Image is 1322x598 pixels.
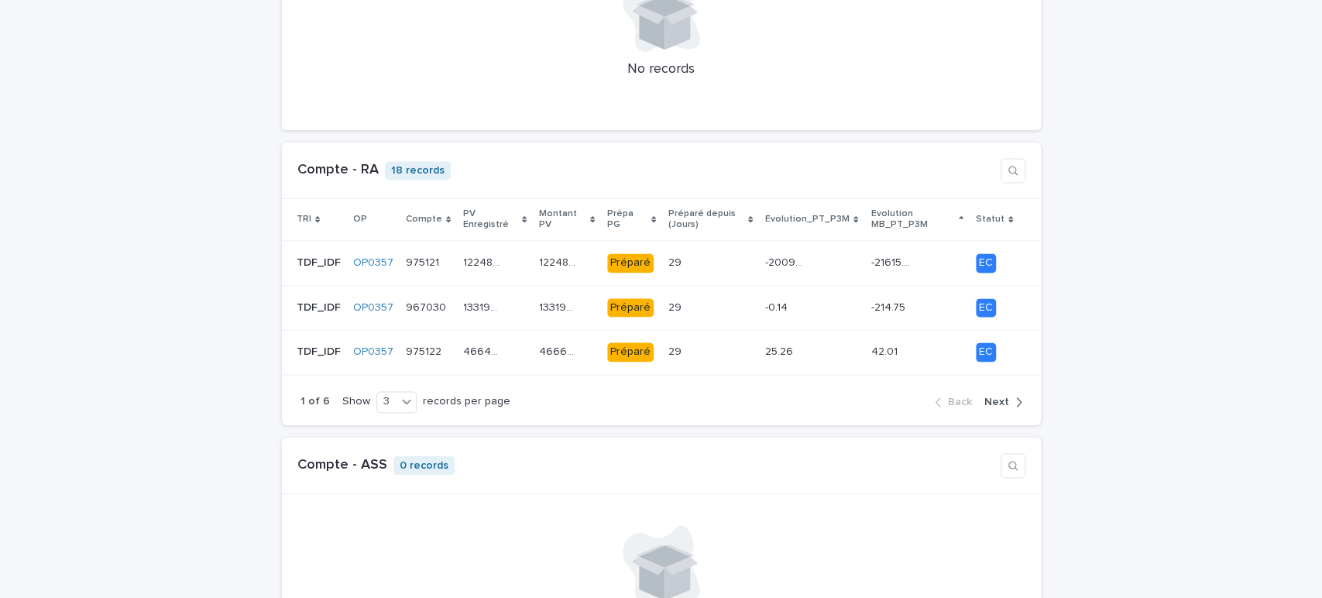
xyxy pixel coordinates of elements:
[870,342,900,359] p: 42.01
[297,342,344,359] p: TDF_IDF
[978,395,1022,409] button: Next
[353,345,393,359] a: OP0357
[668,342,685,359] p: 29
[385,161,451,180] p: 18 records
[870,253,912,270] p: -21615.79
[282,285,1041,330] tr: TDF_IDFTDF_IDF OP0357 967030967030 133196.86133196.86 133196.86133196.86 Préparé2929 -0.14-0.14 -...
[765,298,791,314] p: -0.14
[297,298,344,314] p: TDF_IDF
[976,298,996,318] div: EC
[297,458,387,472] a: Compte - ASS
[463,205,518,234] p: PV Enregistré
[406,298,449,314] p: 967030
[377,394,397,410] div: 3
[539,298,581,314] p: 133196.86
[539,342,581,359] p: 46665.26
[353,256,393,270] a: OP0357
[870,205,954,234] p: Evolution MB_PT_P3M
[607,342,654,362] div: Préparé
[668,205,744,234] p: Préparé depuis (Jours)
[353,211,367,228] p: OP
[342,395,370,408] p: Show
[539,253,581,270] p: 122482.53
[976,211,1004,228] p: Statut
[291,61,1032,78] p: No records
[984,397,1009,407] span: Next
[607,205,647,234] p: Prépa PG
[300,395,330,408] p: 1 of 6
[935,395,978,409] button: Back
[976,342,996,362] div: EC
[297,253,344,270] p: TDF_IDF
[353,301,393,314] a: OP0357
[406,342,445,359] p: 975122
[668,253,685,270] p: 29
[463,342,505,359] p: 46640.32
[765,211,850,228] p: Evolution_PT_P3M
[607,298,654,318] div: Préparé
[282,240,1041,285] tr: TDF_IDFTDF_IDF OP0357 975121975121 122482.53122482.53 122482.53122482.53 Préparé2929 -20093.47-20...
[297,163,379,177] a: Compte - RA
[765,253,807,270] p: -20093.47
[463,298,505,314] p: 133196.86
[423,395,510,408] p: records per page
[297,211,311,228] p: TRI
[463,253,505,270] p: 122482.53
[393,456,455,476] p: 0 records
[765,342,796,359] p: 25.26
[948,397,972,407] span: Back
[870,298,908,314] p: -214.75
[406,211,442,228] p: Compte
[668,298,685,314] p: 29
[539,205,586,234] p: Montant PV
[406,253,442,270] p: 975121
[607,253,654,273] div: Préparé
[976,253,996,273] div: EC
[282,330,1041,375] tr: TDF_IDFTDF_IDF OP0357 975122975122 46640.3246640.32 46665.2646665.26 Préparé2929 25.2625.26 42.01...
